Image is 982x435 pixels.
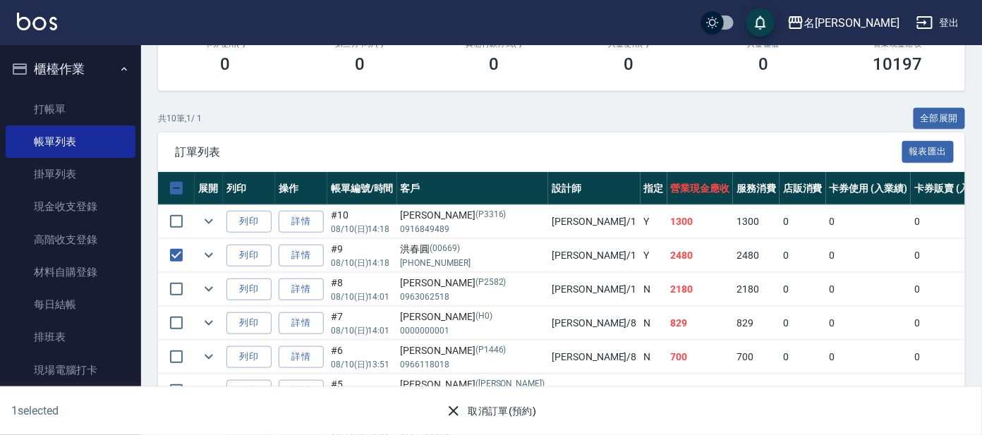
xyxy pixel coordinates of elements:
[826,172,911,205] th: 卡券使用 (入業績)
[548,172,640,205] th: 設計師
[327,273,397,306] td: #8
[733,172,780,205] th: 服務消費
[548,307,640,340] td: [PERSON_NAME] /8
[804,14,899,32] div: 名[PERSON_NAME]
[401,343,545,358] div: [PERSON_NAME]
[733,273,780,306] td: 2180
[782,8,905,37] button: 名[PERSON_NAME]
[475,310,492,324] p: (H0)
[548,239,640,272] td: [PERSON_NAME] /1
[226,211,272,233] button: 列印
[902,145,954,158] a: 報表匯出
[548,341,640,374] td: [PERSON_NAME] /8
[641,205,667,238] td: Y
[198,211,219,232] button: expand row
[902,141,954,163] button: 報表匯出
[780,239,826,272] td: 0
[401,257,545,269] p: [PHONE_NUMBER]
[667,307,734,340] td: 829
[401,290,545,303] p: 0963062518
[826,273,911,306] td: 0
[733,307,780,340] td: 829
[826,374,911,408] td: 0
[401,324,545,337] p: 0000000001
[641,341,667,374] td: N
[6,93,135,125] a: 打帳單
[331,223,394,235] p: 08/10 (日) 14:18
[667,374,734,408] td: 799
[667,172,734,205] th: 營業現金應收
[279,312,324,334] a: 詳情
[198,346,219,367] button: expand row
[6,158,135,190] a: 掛單列表
[226,312,272,334] button: 列印
[226,346,272,368] button: 列印
[17,13,57,30] img: Logo
[195,172,223,205] th: 展開
[6,125,135,158] a: 帳單列表
[11,402,243,419] h6: 1 selected
[226,278,272,300] button: 列印
[175,145,902,159] span: 訂單列表
[667,341,734,374] td: 700
[475,377,545,392] p: ([PERSON_NAME])
[279,380,324,402] a: 詳情
[327,341,397,374] td: #6
[6,321,135,353] a: 排班表
[475,276,507,290] p: (P2582)
[826,307,911,340] td: 0
[641,307,667,340] td: N
[401,223,545,235] p: 0916849489
[733,341,780,374] td: 700
[641,273,667,306] td: N
[6,354,135,386] a: 現場電腦打卡
[198,245,219,266] button: expand row
[327,205,397,238] td: #10
[275,172,327,205] th: 操作
[6,256,135,288] a: 材料自購登錄
[327,374,397,408] td: #5
[733,205,780,238] td: 1300
[331,358,394,371] p: 08/10 (日) 13:51
[758,54,768,74] h3: 0
[780,273,826,306] td: 0
[490,54,499,74] h3: 0
[6,223,135,256] a: 高階收支登錄
[279,245,324,266] a: 詳情
[826,205,911,238] td: 0
[327,172,397,205] th: 帳單編號/時間
[667,239,734,272] td: 2480
[6,288,135,321] a: 每日結帳
[911,10,965,36] button: 登出
[475,343,507,358] p: (P1446)
[401,310,545,324] div: [PERSON_NAME]
[641,172,667,205] th: 指定
[198,312,219,333] button: expand row
[279,211,324,233] a: 詳情
[6,51,135,87] button: 櫃檯作業
[198,380,219,401] button: expand row
[331,257,394,269] p: 08/10 (日) 14:18
[914,108,966,130] button: 全部展開
[331,324,394,337] p: 08/10 (日) 14:01
[279,346,324,368] a: 詳情
[198,278,219,300] button: expand row
[641,374,667,408] td: N
[401,377,545,392] div: [PERSON_NAME]
[279,278,324,300] a: 詳情
[401,276,545,290] div: [PERSON_NAME]
[667,273,734,306] td: 2180
[826,239,911,272] td: 0
[733,239,780,272] td: 2480
[430,242,461,257] p: (00669)
[548,205,640,238] td: [PERSON_NAME] /1
[401,242,545,257] div: 洪春圓
[548,273,640,306] td: [PERSON_NAME] /1
[331,290,394,303] p: 08/10 (日) 14:01
[226,245,272,266] button: 列印
[826,341,911,374] td: 0
[440,398,542,424] button: 取消訂單(預約)
[223,172,275,205] th: 列印
[873,54,923,74] h3: 10197
[226,380,272,402] button: 列印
